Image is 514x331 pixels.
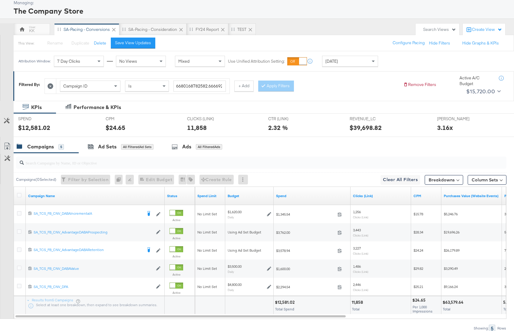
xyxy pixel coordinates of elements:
div: Drag to reorder tab [189,28,193,31]
button: + Add [234,81,254,91]
a: Your campaign name. [28,194,162,198]
label: Active [170,291,183,295]
div: 3.16x [437,123,453,132]
div: Filtered By: [19,82,40,88]
span: 2,446 [353,282,361,287]
div: SA_TCS_FB_CNV_DABAIncrementalA [34,211,142,216]
div: 2.32 % [268,123,288,132]
div: 0 [115,175,126,184]
button: Breakdowns [425,175,463,185]
div: Active A/C Budget [460,75,493,86]
span: $25.21 [414,284,423,289]
a: SA_TCS_FB_CNV_DABAValue [34,266,153,271]
span: [DATE] [325,58,338,64]
span: $19,696.26 [444,230,460,234]
button: Remove Filters [403,82,436,88]
span: [PERSON_NAME] [437,116,483,122]
div: Using Ad Set Budget [228,248,271,253]
span: No Views [119,58,137,64]
div: $3,500.00 [228,264,242,269]
a: The average cost you've paid to have 1,000 impressions of your ad. [414,194,439,198]
div: 11,858 [187,123,207,132]
div: FY24 Report [196,27,219,32]
span: $2,294.54 [276,285,335,289]
span: No Limit Set [197,248,217,253]
input: Search Campaigns by Name, ID or Objective [24,154,462,166]
div: $24.65 [412,297,427,303]
span: CTR (LINK) [268,116,314,122]
sub: Clicks (Link) [353,288,368,292]
span: $9,166.24 [444,284,458,289]
div: This View: [18,41,34,46]
div: SA_TCS_FB_CNV_DPA [34,284,153,289]
span: $1,345.54 [276,212,335,217]
div: Create View [472,27,502,33]
span: $15.78 [414,212,423,216]
div: Attribution Window: [18,59,51,63]
span: 7.31x [504,248,512,253]
button: Delete [94,40,106,46]
div: Drag to reorder tab [58,28,61,31]
div: Search Views [423,27,456,32]
label: Active [170,218,183,222]
span: 5.24x [504,230,512,234]
button: Column Sets [468,175,506,185]
a: The total value of the purchase actions tracked by your Custom Audience pixel on your website aft... [444,194,499,198]
span: No Limit Set [197,212,217,216]
span: 3,227 [353,246,361,250]
span: Total [352,307,360,311]
span: $3,762.00 [276,230,335,235]
span: CLICKS (LINK) [187,116,232,122]
div: $63,579.64 [443,300,465,305]
span: No Limit Set [197,284,217,289]
span: $26,179.89 [444,248,460,253]
div: TEST [237,27,246,32]
div: $1,620.00 [228,210,242,214]
span: No Limit Set [197,230,217,234]
a: The number of clicks on links appearing on your ad or Page that direct people to your sites off F... [353,194,409,198]
div: $39,698.82 [350,123,382,132]
div: Showing: [473,326,489,330]
span: Is [128,83,132,89]
div: Campaigns ( 0 Selected) [16,177,56,182]
span: $3,290.49 [444,266,458,271]
span: CPM [106,116,151,122]
span: $5,246.76 [444,212,458,216]
div: $24.65 [106,123,125,132]
div: SA-Pacing - Conversions [64,27,110,32]
div: Save View Updates [115,40,151,46]
a: The maximum amount you're willing to spend on your ads, on average each day or over the lifetime ... [228,194,271,198]
span: $3,578.94 [276,248,335,253]
sub: Daily [228,270,234,273]
span: REVENUE_LC [350,116,395,122]
span: SPEND [18,116,64,122]
sub: Clicks (Link) [353,215,368,219]
div: All Filtered Ad Sets [121,144,153,150]
button: Hide Filters [429,40,450,46]
div: KK [29,28,35,34]
span: $29.82 [414,266,423,271]
a: SA_TCS_FB_CNV_DPA [34,284,153,290]
span: 3.90x [504,212,512,216]
div: $12,581.02 [18,123,50,132]
div: The Company Store [14,6,506,16]
div: KPIs [31,104,42,111]
span: Duplicate [71,40,89,46]
a: SA_TCS_FB_CNV_AdvantageDABARetention [34,247,142,253]
sub: Clicks (Link) [353,252,368,255]
a: SA_TCS_FB_CNV_DABAIncrementalA [34,211,142,217]
span: No Limit Set [197,266,217,271]
div: 11,858 [352,300,365,305]
div: Drag to reorder tab [231,28,235,31]
div: Using Ad Set Budget [228,230,271,235]
sub: Clicks (Link) [353,270,368,273]
span: $28.34 [414,230,423,234]
a: Shows the current state of your Ad Campaign. [167,194,193,198]
a: SA_TCS_FB_CNV_AdvantageDABAProspecting [34,230,153,235]
a: The total amount spent to date. [276,194,348,198]
input: Enter a search term [173,81,226,92]
label: Active [170,236,183,240]
span: 3.99x [504,284,512,289]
